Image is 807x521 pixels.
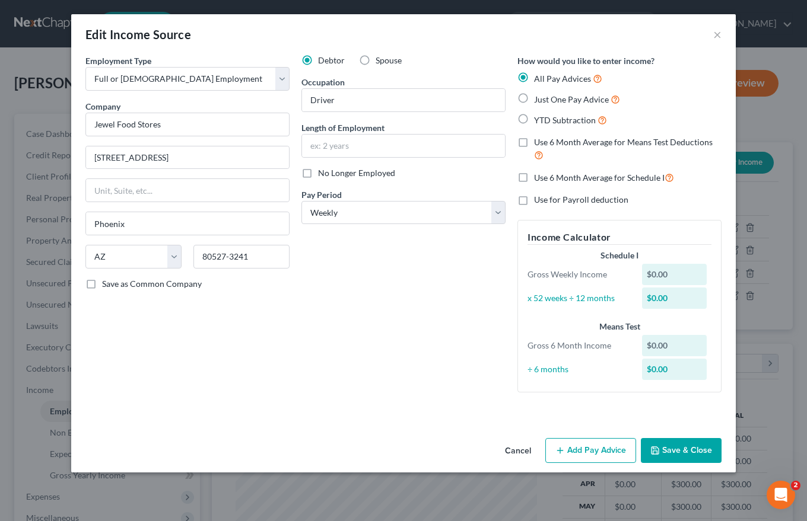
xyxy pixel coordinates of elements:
[545,438,636,463] button: Add Pay Advice
[534,137,713,147] span: Use 6 Month Average for Means Test Deductions
[495,439,541,463] button: Cancel
[193,245,290,269] input: Enter zip...
[642,359,707,380] div: $0.00
[85,113,290,136] input: Search company by name...
[86,212,289,235] input: Enter city...
[522,363,636,375] div: ÷ 6 months
[301,122,385,134] label: Length of Employment
[534,94,609,104] span: Just One Pay Advice
[301,76,345,88] label: Occupation
[85,101,120,111] span: Company
[767,481,795,509] iframe: Intercom live chat
[301,190,342,200] span: Pay Period
[86,146,289,169] input: Enter address...
[376,55,402,65] span: Spouse
[302,135,505,157] input: ex: 2 years
[528,230,711,245] h5: Income Calculator
[517,55,655,67] label: How would you like to enter income?
[302,89,505,111] input: --
[528,250,711,261] div: Schedule I
[528,321,711,333] div: Means Test
[641,438,722,463] button: Save & Close
[534,194,628,204] span: Use for Payroll deduction
[318,55,345,65] span: Debtor
[522,340,636,351] div: Gross 6 Month Income
[102,279,202,289] span: Save as Common Company
[713,27,722,41] button: ×
[86,179,289,202] input: Unit, Suite, etc...
[791,481,800,490] span: 2
[534,73,591,84] span: All Pay Advices
[85,56,151,66] span: Employment Type
[642,335,707,356] div: $0.00
[642,264,707,285] div: $0.00
[534,115,596,125] span: YTD Subtraction
[534,172,665,183] span: Use 6 Month Average for Schedule I
[522,292,636,304] div: x 52 weeks ÷ 12 months
[85,26,191,43] div: Edit Income Source
[642,287,707,309] div: $0.00
[522,269,636,280] div: Gross Weekly Income
[318,168,395,178] span: No Longer Employed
